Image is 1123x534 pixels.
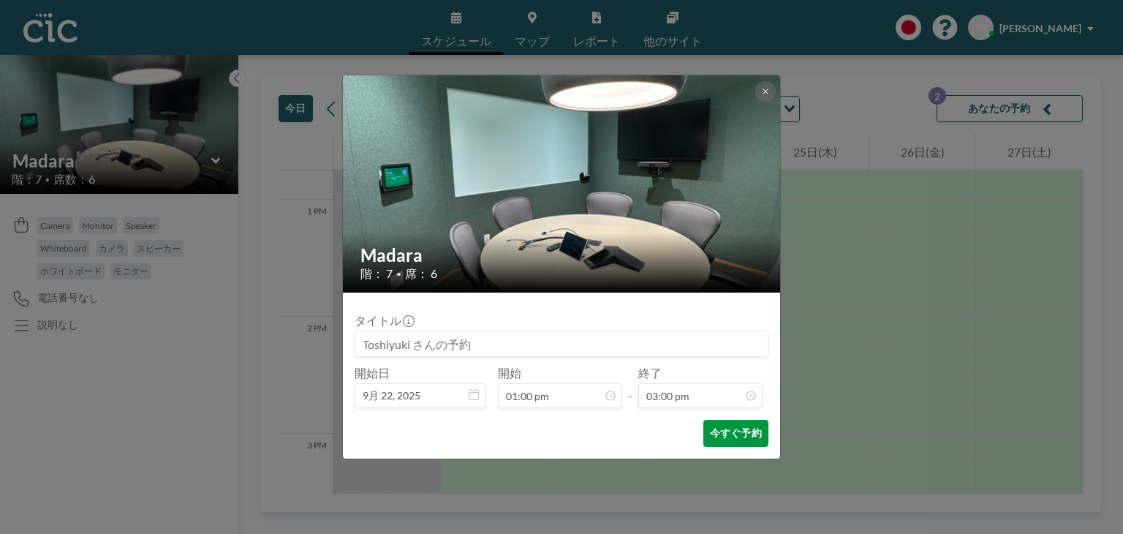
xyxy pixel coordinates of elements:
span: • [396,268,401,279]
label: 開始日 [355,366,390,380]
button: 今すぐ予約 [703,420,768,447]
span: 階： 7 [360,266,393,281]
label: 終了 [638,366,662,380]
input: Toshiyuki さんの予約 [355,331,768,356]
span: - [628,371,632,403]
h2: Madara [360,244,764,266]
label: 開始 [498,366,521,380]
span: 席： 6 [405,266,437,281]
label: タイトル [355,313,413,328]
